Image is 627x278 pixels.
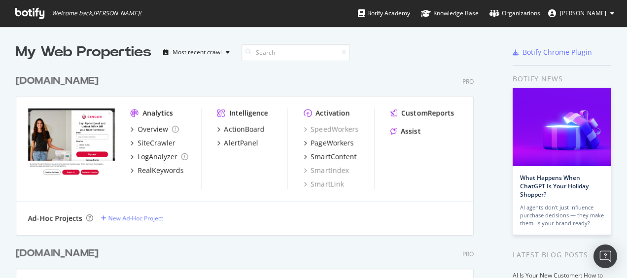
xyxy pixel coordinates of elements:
[401,126,420,136] div: Assist
[304,166,348,175] a: SmartIndex
[131,124,179,134] a: Overview
[401,108,454,118] div: CustomReports
[16,246,99,261] div: [DOMAIN_NAME]
[522,47,592,57] div: Botify Chrome Plugin
[513,47,592,57] a: Botify Chrome Plugin
[142,108,173,118] div: Analytics
[462,250,474,258] div: Pro
[304,152,356,162] a: SmartContent
[173,49,222,55] div: Most recent crawl
[390,126,420,136] a: Assist
[513,249,611,260] div: Latest Blog Posts
[16,74,103,88] a: [DOMAIN_NAME]
[462,77,474,86] div: Pro
[131,166,184,175] a: RealKeywords
[159,44,234,60] button: Most recent crawl
[16,42,151,62] div: My Web Properties
[16,246,103,261] a: [DOMAIN_NAME]
[16,74,99,88] div: [DOMAIN_NAME]
[489,8,540,18] div: Organizations
[560,9,606,17] span: Helena Ellström
[28,108,115,178] img: singer.com
[513,88,611,166] img: What Happens When ChatGPT Is Your Holiday Shopper?
[311,138,353,148] div: PageWorkers
[217,138,258,148] a: AlertPanel
[138,124,168,134] div: Overview
[229,108,268,118] div: Intelligence
[138,138,175,148] div: SiteCrawler
[224,138,258,148] div: AlertPanel
[315,108,349,118] div: Activation
[513,73,611,84] div: Botify news
[131,138,175,148] a: SiteCrawler
[593,244,617,268] div: Open Intercom Messenger
[217,124,265,134] a: ActionBoard
[28,213,82,223] div: Ad-Hoc Projects
[358,8,410,18] div: Botify Academy
[304,124,358,134] a: SpeedWorkers
[52,9,141,17] span: Welcome back, [PERSON_NAME] !
[224,124,265,134] div: ActionBoard
[390,108,454,118] a: CustomReports
[138,166,184,175] div: RealKeywords
[108,214,163,222] div: New Ad-Hoc Project
[304,179,344,189] a: SmartLink
[311,152,356,162] div: SmartContent
[520,204,604,227] div: AI agents don’t just influence purchase decisions — they make them. Is your brand ready?
[101,214,163,222] a: New Ad-Hoc Project
[520,174,589,199] a: What Happens When ChatGPT Is Your Holiday Shopper?
[421,8,479,18] div: Knowledge Base
[138,152,177,162] div: LogAnalyzer
[131,152,188,162] a: LogAnalyzer
[540,5,622,21] button: [PERSON_NAME]
[242,44,350,61] input: Search
[304,138,353,148] a: PageWorkers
